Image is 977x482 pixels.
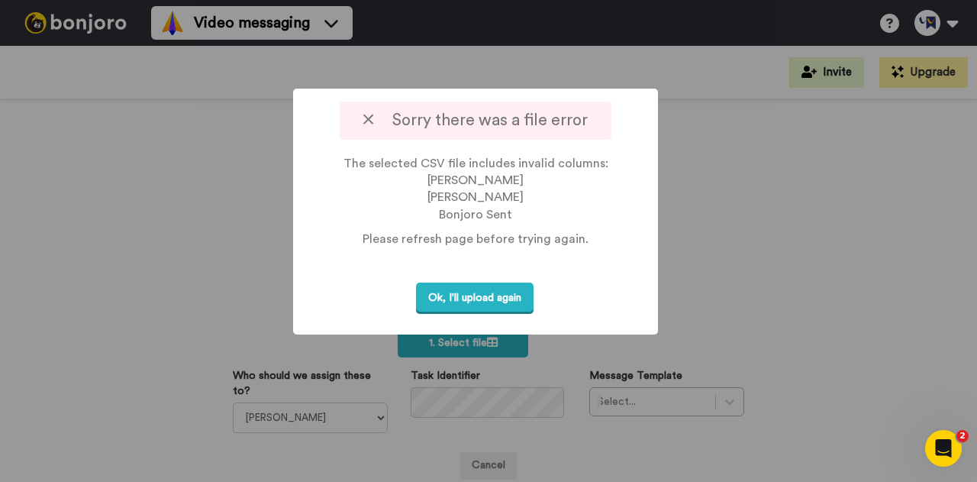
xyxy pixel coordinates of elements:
[925,430,962,467] iframe: Intercom live chat
[956,430,969,442] span: 2
[363,112,588,128] span: Sorry there was a file error
[416,283,534,314] button: Ok, I'll upload again
[321,231,630,247] p: Please refresh page before trying again.
[321,155,630,224] p: The selected CSV file includes invalid columns: [PERSON_NAME] [PERSON_NAME] Bonjoro Sent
